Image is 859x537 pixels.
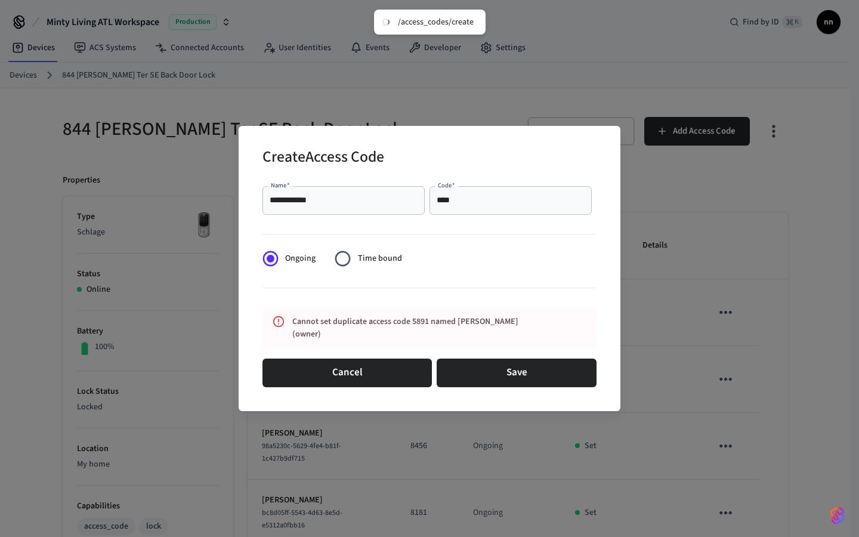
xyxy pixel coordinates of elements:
label: Code [438,181,455,190]
button: Save [437,359,597,387]
div: Cannot set duplicate access code 5891 named [PERSON_NAME] (owner) [292,311,544,345]
label: Name [271,181,290,190]
span: Time bound [358,252,402,265]
div: /access_codes/create [398,17,474,27]
img: SeamLogoGradient.69752ec5.svg [830,506,845,525]
span: Ongoing [285,252,316,265]
button: Cancel [262,359,432,387]
h2: Create Access Code [262,140,384,177]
